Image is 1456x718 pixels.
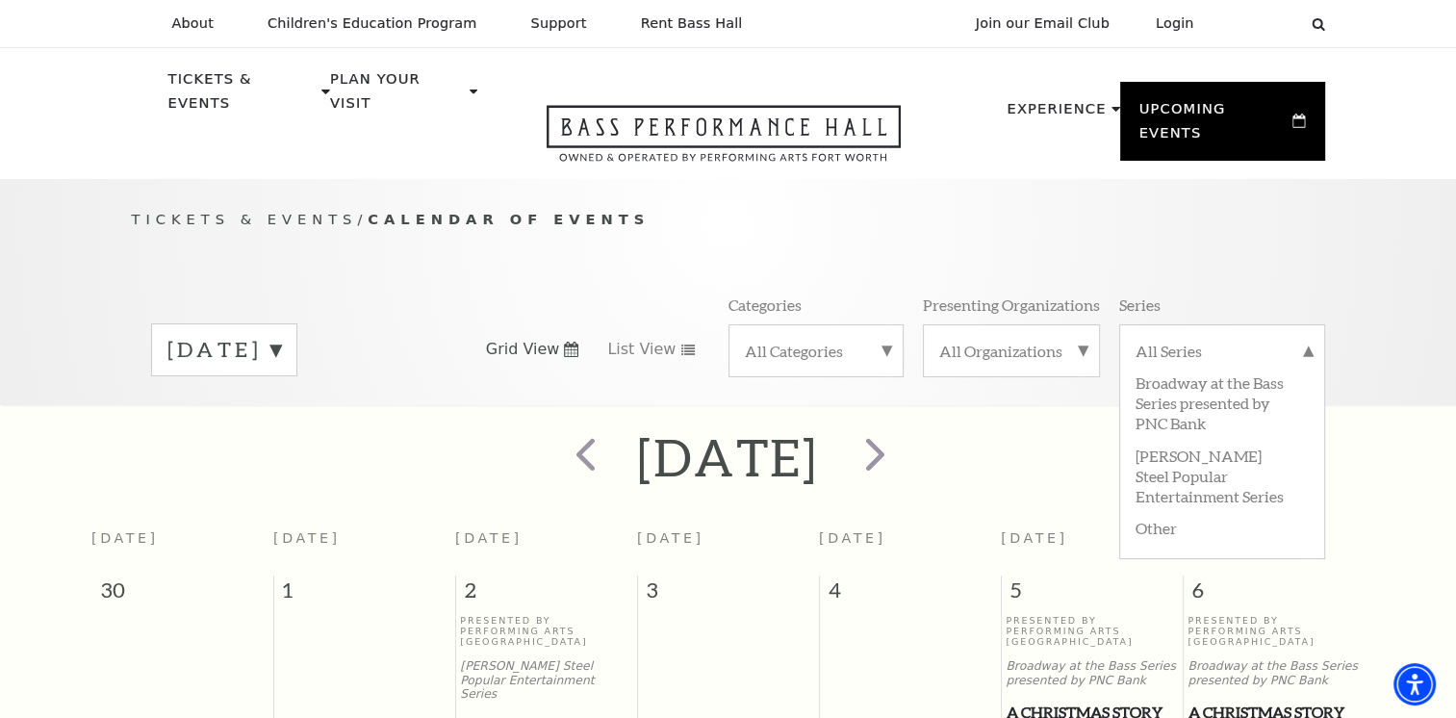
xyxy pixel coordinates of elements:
[486,339,560,360] span: Grid View
[455,530,523,546] span: [DATE]
[923,295,1100,315] p: Presenting Organizations
[728,295,802,315] p: Categories
[641,15,743,32] p: Rent Bass Hall
[837,423,907,492] button: next
[1006,615,1178,648] p: Presented By Performing Arts [GEOGRAPHIC_DATA]
[820,576,1001,614] span: 4
[167,335,281,365] label: [DATE]
[460,659,632,702] p: [PERSON_NAME] Steel Popular Entertainment Series
[1184,576,1366,614] span: 6
[1136,341,1309,366] label: All Series
[1002,576,1183,614] span: 5
[368,211,650,227] span: Calendar of Events
[1393,663,1436,705] div: Accessibility Menu
[477,105,970,179] a: Open this option
[637,426,819,488] h2: [DATE]
[91,530,159,546] span: [DATE]
[1007,97,1106,132] p: Experience
[531,15,587,32] p: Support
[1136,439,1309,511] label: [PERSON_NAME] Steel Popular Entertainment Series
[819,530,886,546] span: [DATE]
[1119,295,1161,315] p: Series
[460,615,632,648] p: Presented By Performing Arts [GEOGRAPHIC_DATA]
[638,576,819,614] span: 3
[172,15,214,32] p: About
[637,530,704,546] span: [DATE]
[549,423,619,492] button: prev
[330,67,465,126] p: Plan Your Visit
[1136,366,1309,438] label: Broadway at the Bass Series presented by PNC Bank
[1001,530,1068,546] span: [DATE]
[132,211,358,227] span: Tickets & Events
[1136,511,1309,543] label: Other
[939,341,1084,361] label: All Organizations
[1139,97,1289,156] p: Upcoming Events
[745,341,887,361] label: All Categories
[1183,530,1250,546] span: [DATE]
[1188,659,1360,688] p: Broadway at the Bass Series presented by PNC Bank
[1188,615,1360,648] p: Presented By Performing Arts [GEOGRAPHIC_DATA]
[607,339,676,360] span: List View
[91,576,273,614] span: 30
[1006,659,1178,688] p: Broadway at the Bass Series presented by PNC Bank
[132,208,1325,232] p: /
[268,15,477,32] p: Children's Education Program
[1225,14,1293,33] select: Select:
[456,576,637,614] span: 2
[168,67,318,126] p: Tickets & Events
[274,576,455,614] span: 1
[273,530,341,546] span: [DATE]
